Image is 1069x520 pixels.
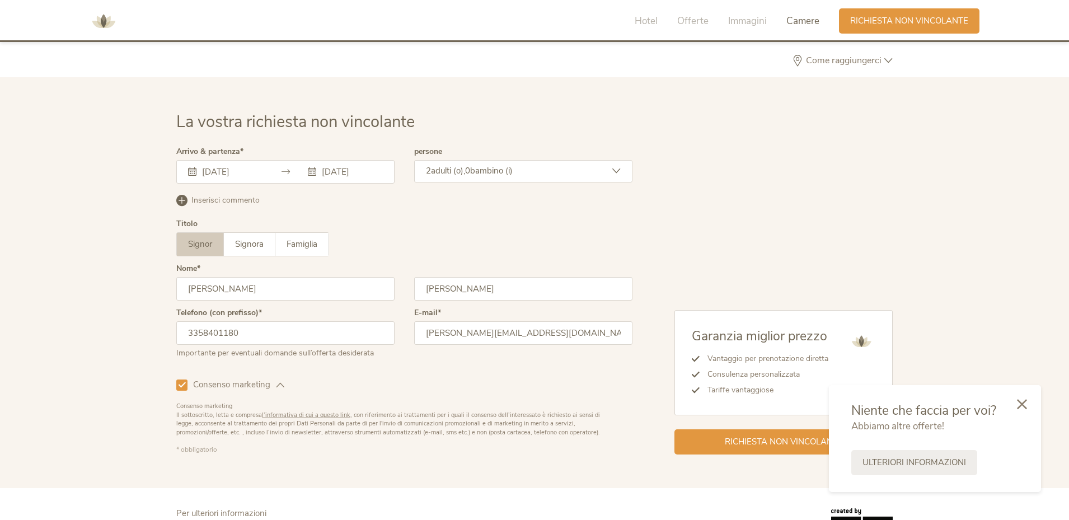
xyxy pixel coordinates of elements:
[414,277,632,301] input: Cognome
[851,450,977,475] a: Ulteriori informazioni
[176,148,243,156] label: Arrivo & partenza
[287,238,317,250] span: Famiglia
[235,238,264,250] span: Signora
[87,4,120,38] img: AMONTI & LUNARIS Wellnessresort
[414,321,632,345] input: E-mail
[176,277,395,301] input: Nome
[700,367,828,382] li: Consulenza personalizzata
[87,17,120,25] a: AMONTI & LUNARIS Wellnessresort
[176,220,198,228] div: Titolo
[635,15,658,27] span: Hotel
[803,56,884,65] span: Come raggiungerci
[677,15,709,27] span: Offerte
[851,420,944,433] span: Abbiamo altre offerte!
[728,15,767,27] span: Immagini
[725,436,843,448] span: Richiesta non vincolante
[176,445,632,455] div: * obbligatorio
[851,402,996,419] span: Niente che faccia per voi?
[847,327,875,355] img: AMONTI & LUNARIS Wellnessresort
[176,265,200,273] label: Nome
[414,309,441,317] label: E-mail
[199,166,263,177] input: Arrivo
[319,166,383,177] input: Partenza
[850,15,968,27] span: Richiesta non vincolante
[431,165,465,176] span: adulti (o),
[176,345,395,359] div: Importante per eventuali domande sull’offerta desiderata
[262,411,350,419] a: l’informativa di cui a questo link
[176,111,415,133] span: La vostra richiesta non vincolante
[862,457,966,469] span: Ulteriori informazioni
[700,382,828,398] li: Tariffe vantaggiose
[786,15,819,27] span: Camere
[465,165,470,176] span: 0
[692,327,827,345] span: Garanzia miglior prezzo
[176,309,262,317] label: Telefono (con prefisso)
[176,321,395,345] input: Telefono (con prefisso)
[414,148,442,156] label: persone
[176,402,232,410] b: Consenso marketing
[188,238,212,250] span: Signor
[700,351,828,367] li: Vantaggio per prenotazione diretta
[176,508,266,519] span: Per ulteriori informazioni
[470,165,513,176] span: bambino (i)
[187,379,276,391] span: Consenso marketing
[191,195,260,206] span: Inserisci commento
[176,411,613,437] div: Il sottoscritto, letta e compresa , con riferimento ai trattamenti per i quali il consenso dell’i...
[426,165,431,176] span: 2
